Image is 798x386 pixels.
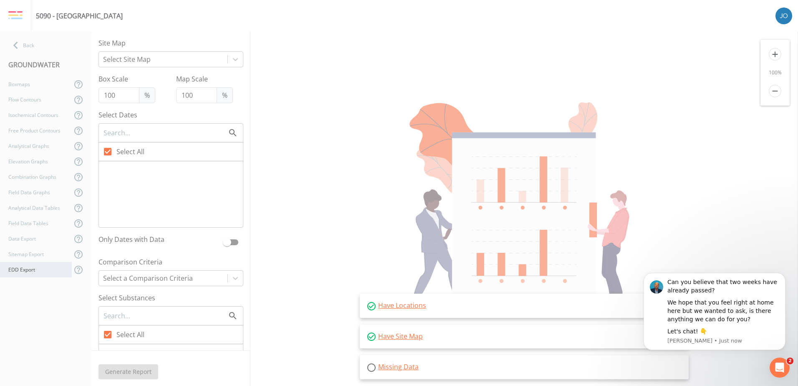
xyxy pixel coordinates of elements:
label: Select Dates [98,110,243,120]
label: Only Dates with Data [98,234,219,247]
iframe: Intercom notifications message [631,260,798,363]
span: Select All [116,330,144,340]
input: Search... [103,127,228,138]
input: Search... [103,310,228,321]
img: d2de15c11da5451b307a030ac90baa3e [775,8,792,24]
a: Missing Data [378,362,419,371]
label: Map Scale [176,74,233,84]
img: undraw_report_building_chart-e1PV7-8T.svg [389,102,659,315]
span: 2 [787,358,793,364]
img: logo [8,11,23,20]
span: % [217,87,233,103]
label: Site Map [98,38,243,48]
span: % [139,87,155,103]
div: 5090 - [GEOGRAPHIC_DATA] [36,11,123,21]
label: Box Scale [98,74,155,84]
i: remove [769,85,781,97]
iframe: Intercom live chat [770,358,790,378]
span: Select All [116,147,144,157]
div: 100 % [760,69,790,76]
label: Comparison Criteria [98,257,243,267]
i: add [769,48,781,61]
a: Have Locations [378,301,426,310]
a: Have Site Map [378,332,423,341]
label: Select Substances [98,293,243,303]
